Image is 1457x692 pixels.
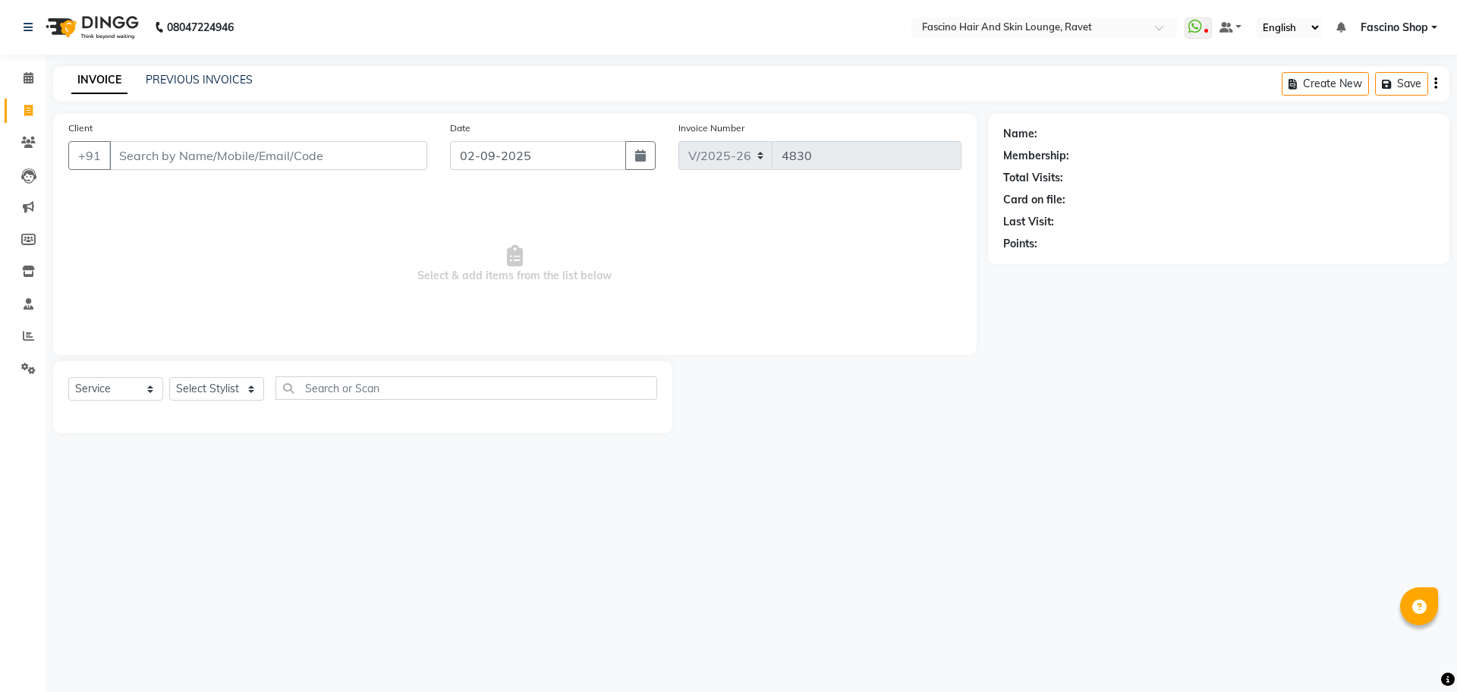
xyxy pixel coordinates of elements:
a: PREVIOUS INVOICES [146,73,253,86]
iframe: chat widget [1393,631,1442,677]
div: Membership: [1003,148,1069,164]
input: Search by Name/Mobile/Email/Code [109,141,427,170]
div: Total Visits: [1003,170,1063,186]
b: 08047224946 [167,6,234,49]
div: Points: [1003,236,1037,252]
span: Fascino Shop [1361,20,1428,36]
button: Create New [1282,72,1369,96]
a: INVOICE [71,67,127,94]
label: Date [450,121,470,135]
img: logo [39,6,143,49]
label: Invoice Number [678,121,744,135]
button: Save [1375,72,1428,96]
div: Card on file: [1003,192,1065,208]
span: Select & add items from the list below [68,188,961,340]
button: +91 [68,141,111,170]
div: Name: [1003,126,1037,142]
label: Client [68,121,93,135]
input: Search or Scan [275,376,657,400]
div: Last Visit: [1003,214,1054,230]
